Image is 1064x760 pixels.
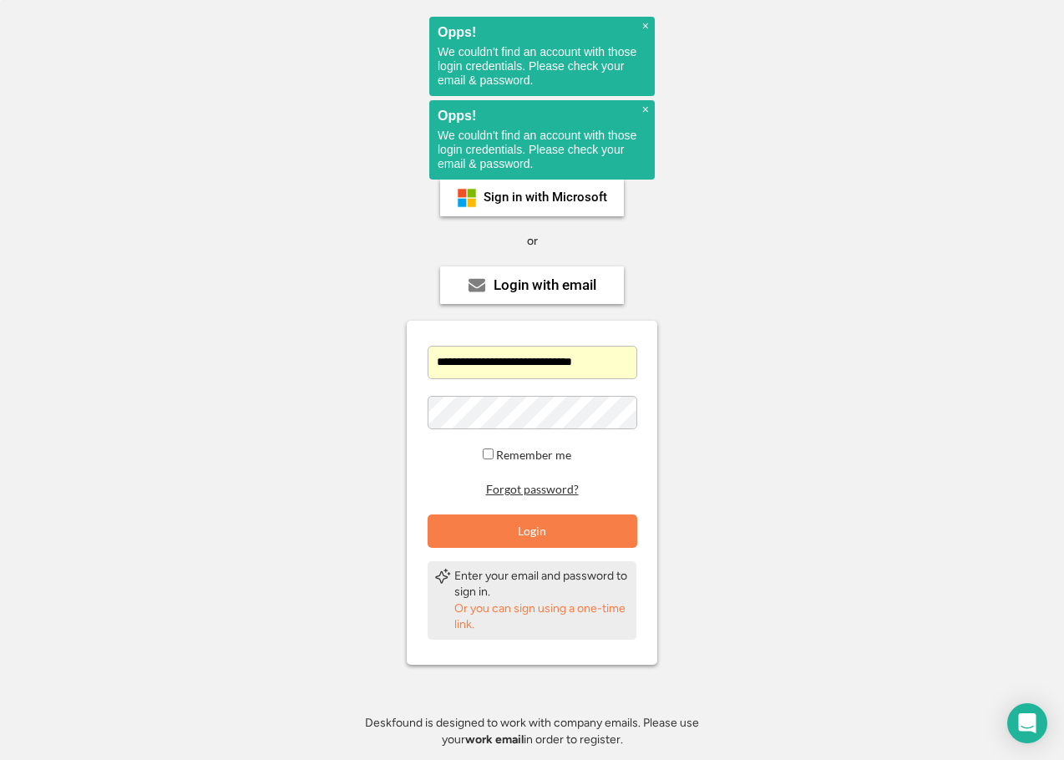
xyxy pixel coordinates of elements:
div: Sign in with Microsoft [484,191,607,204]
button: Login [428,514,637,548]
span: × [642,19,649,33]
p: We couldn't find an account with those login credentials. Please check your email & password. [438,45,646,88]
label: Remember me [496,448,571,462]
h2: Opps! [438,25,646,39]
div: Enter your email and password to sign in. [454,568,630,600]
div: Login with email [494,278,596,292]
img: ms-symbollockup_mssymbol_19.png [457,188,477,208]
p: We couldn't find an account with those login credentials. Please check your email & password. [438,129,646,171]
div: Deskfound is designed to work with company emails. Please use your in order to register. [344,715,720,747]
div: Open Intercom Messenger [1007,703,1047,743]
div: Or you can sign using a one-time link. [454,600,630,633]
div: or [527,233,538,250]
strong: work email [465,732,524,747]
button: Forgot password? [484,482,581,498]
span: × [642,103,649,117]
h2: Opps! [438,109,646,123]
